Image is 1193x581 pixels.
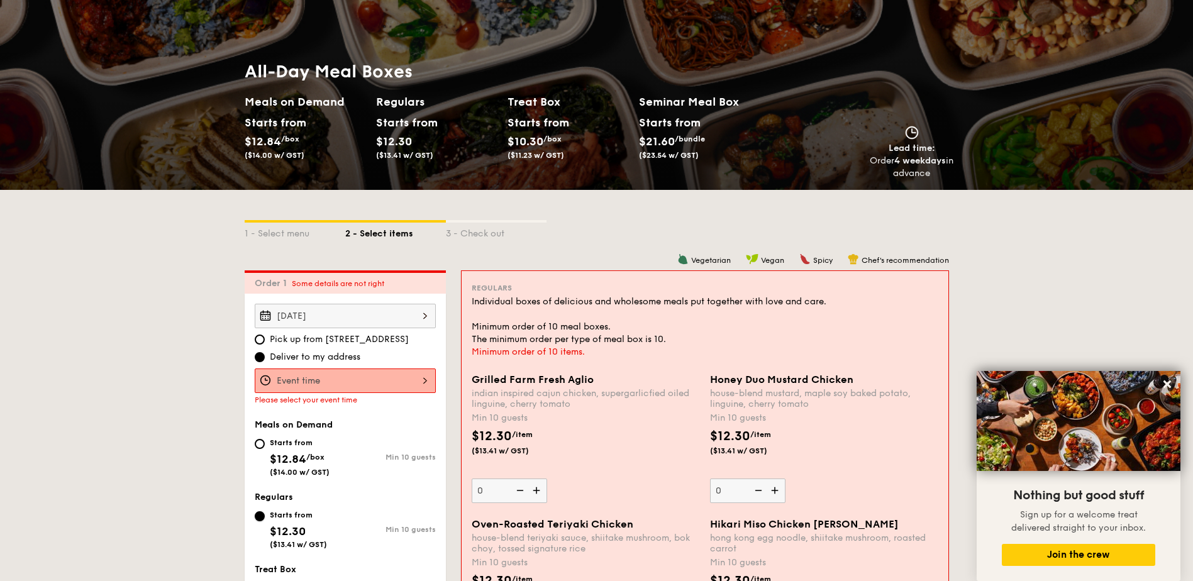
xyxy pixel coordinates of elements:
span: ($23.54 w/ GST) [639,151,699,160]
strong: 4 weekdays [894,155,946,166]
div: Starts from [270,438,330,448]
img: icon-chef-hat.a58ddaea.svg [848,253,859,265]
div: hong kong egg noodle, shiitake mushroom, roasted carrot [710,533,938,554]
span: $12.30 [270,524,306,538]
span: ($14.00 w/ GST) [270,468,330,477]
span: Vegan [761,256,784,265]
input: Event time [255,368,436,393]
img: icon-reduce.1d2dbef1.svg [748,479,767,502]
div: Order in advance [870,155,954,180]
h1: All-Day Meal Boxes [245,60,770,83]
span: $12.30 [710,429,750,444]
h2: Regulars [376,93,497,111]
div: 3 - Check out [446,223,547,240]
span: Some details are not right [292,279,384,288]
div: house-blend teriyaki sauce, shiitake mushroom, bok choy, tossed signature rice [472,533,700,554]
span: /item [750,430,771,439]
span: Nothing but good stuff [1013,488,1144,503]
div: Min 10 guests [710,556,938,569]
span: Treat Box [255,564,296,575]
span: Please select your event time [255,396,357,404]
span: Deliver to my address [270,351,360,363]
span: ($11.23 w/ GST) [508,151,564,160]
span: $12.84 [245,135,281,148]
span: ($13.41 w/ GST) [270,540,327,549]
img: icon-vegetarian.fe4039eb.svg [677,253,689,265]
h2: Treat Box [508,93,629,111]
div: Minimum order of 10 items. [472,346,938,358]
input: Deliver to my address [255,352,265,362]
span: ($13.41 w/ GST) [472,446,557,456]
span: $12.30 [472,429,512,444]
span: Grilled Farm Fresh Aglio [472,373,594,385]
img: icon-add.58712e84.svg [528,479,547,502]
span: /box [281,135,299,143]
span: Hikari Miso Chicken [PERSON_NAME] [710,518,899,530]
span: Spicy [813,256,833,265]
input: Pick up from [STREET_ADDRESS] [255,335,265,345]
h2: Seminar Meal Box [639,93,770,111]
span: Sign up for a welcome treat delivered straight to your inbox. [1011,509,1146,533]
div: indian inspired cajun chicken, supergarlicfied oiled linguine, cherry tomato [472,388,700,409]
div: Starts from [270,510,327,520]
span: $10.30 [508,135,543,148]
div: Min 10 guests [345,525,436,534]
span: Order 1 [255,278,292,289]
button: Join the crew [1002,544,1155,566]
span: /box [306,453,325,462]
div: Starts from [245,113,301,132]
input: Starts from$12.30($13.41 w/ GST)Min 10 guests [255,511,265,521]
div: Min 10 guests [345,453,436,462]
img: DSC07876-Edit02-Large.jpeg [977,371,1180,471]
span: $21.60 [639,135,675,148]
input: Event date [255,304,436,328]
div: Starts from [639,113,700,132]
input: Starts from$12.84/box($14.00 w/ GST)Min 10 guests [255,439,265,449]
button: Close [1157,374,1177,394]
span: Regulars [472,284,512,292]
img: icon-reduce.1d2dbef1.svg [509,479,528,502]
span: /bundle [675,135,705,143]
span: ($13.41 w/ GST) [710,446,796,456]
span: Oven-Roasted Teriyaki Chicken [472,518,633,530]
span: Honey Duo Mustard Chicken [710,373,853,385]
span: /box [543,135,562,143]
div: 1 - Select menu [245,223,345,240]
span: Vegetarian [691,256,731,265]
span: ($13.41 w/ GST) [376,151,433,160]
div: house-blend mustard, maple soy baked potato, linguine, cherry tomato [710,388,938,409]
span: Regulars [255,492,293,502]
span: Pick up from [STREET_ADDRESS] [270,333,409,346]
span: $12.84 [270,452,306,466]
img: icon-add.58712e84.svg [767,479,785,502]
h2: Meals on Demand [245,93,366,111]
input: Grilled Farm Fresh Aglioindian inspired cajun chicken, supergarlicfied oiled linguine, cherry tom... [472,479,547,503]
img: icon-clock.2db775ea.svg [902,126,921,140]
div: 2 - Select items [345,223,446,240]
img: icon-spicy.37a8142b.svg [799,253,811,265]
div: Starts from [508,113,563,132]
span: Meals on Demand [255,419,333,430]
img: icon-vegan.f8ff3823.svg [746,253,758,265]
input: Honey Duo Mustard Chickenhouse-blend mustard, maple soy baked potato, linguine, cherry tomatoMin ... [710,479,785,503]
span: Lead time: [889,143,935,153]
div: Individual boxes of delicious and wholesome meals put together with love and care. Minimum order ... [472,296,938,346]
span: Chef's recommendation [862,256,949,265]
div: Min 10 guests [472,412,700,424]
div: Min 10 guests [472,556,700,569]
span: ($14.00 w/ GST) [245,151,304,160]
div: Starts from [376,113,432,132]
span: $12.30 [376,135,412,148]
div: Min 10 guests [710,412,938,424]
span: /item [512,430,533,439]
